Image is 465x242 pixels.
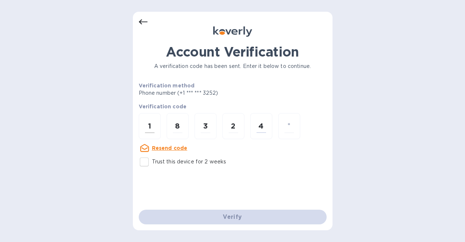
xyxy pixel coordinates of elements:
[139,44,327,59] h1: Account Verification
[139,89,275,97] p: Phone number (+1 *** *** 3252)
[152,145,188,151] u: Resend code
[139,62,327,70] p: A verification code has been sent. Enter it below to continue.
[139,83,195,89] b: Verification method
[152,158,226,166] p: Trust this device for 2 weeks
[139,103,327,110] p: Verification code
